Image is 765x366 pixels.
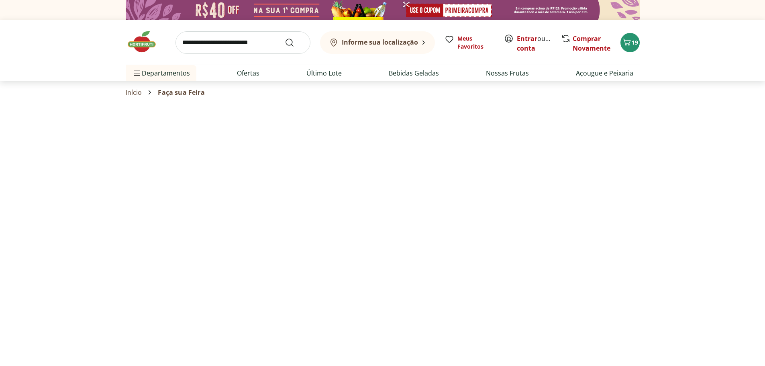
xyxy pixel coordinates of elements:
[457,35,494,51] span: Meus Favoritos
[175,31,310,54] input: search
[126,30,166,54] img: Hortifruti
[306,68,342,78] a: Último Lote
[486,68,529,78] a: Nossas Frutas
[389,68,439,78] a: Bebidas Geladas
[517,34,561,53] a: Criar conta
[132,63,142,83] button: Menu
[158,89,204,96] span: Faça sua Feira
[517,34,553,53] span: ou
[576,68,633,78] a: Açougue e Peixaria
[573,34,610,53] a: Comprar Novamente
[620,33,640,52] button: Carrinho
[285,38,304,47] button: Submit Search
[126,89,142,96] a: Início
[445,35,494,51] a: Meus Favoritos
[342,38,418,47] b: Informe sua localização
[632,39,638,46] span: 19
[132,63,190,83] span: Departamentos
[320,31,435,54] button: Informe sua localização
[517,34,537,43] a: Entrar
[237,68,259,78] a: Ofertas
